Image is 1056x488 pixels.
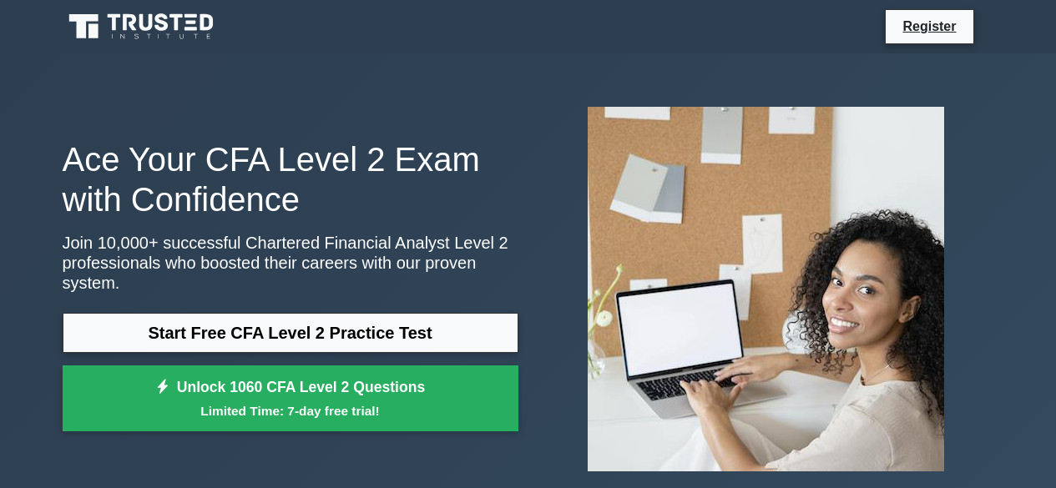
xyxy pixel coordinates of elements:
[63,313,518,353] a: Start Free CFA Level 2 Practice Test
[63,233,518,293] p: Join 10,000+ successful Chartered Financial Analyst Level 2 professionals who boosted their caree...
[892,16,966,37] a: Register
[63,365,518,432] a: Unlock 1060 CFA Level 2 QuestionsLimited Time: 7-day free trial!
[83,401,498,420] small: Limited Time: 7-day free trial!
[63,139,518,219] h1: Ace Your CFA Level 2 Exam with Confidence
